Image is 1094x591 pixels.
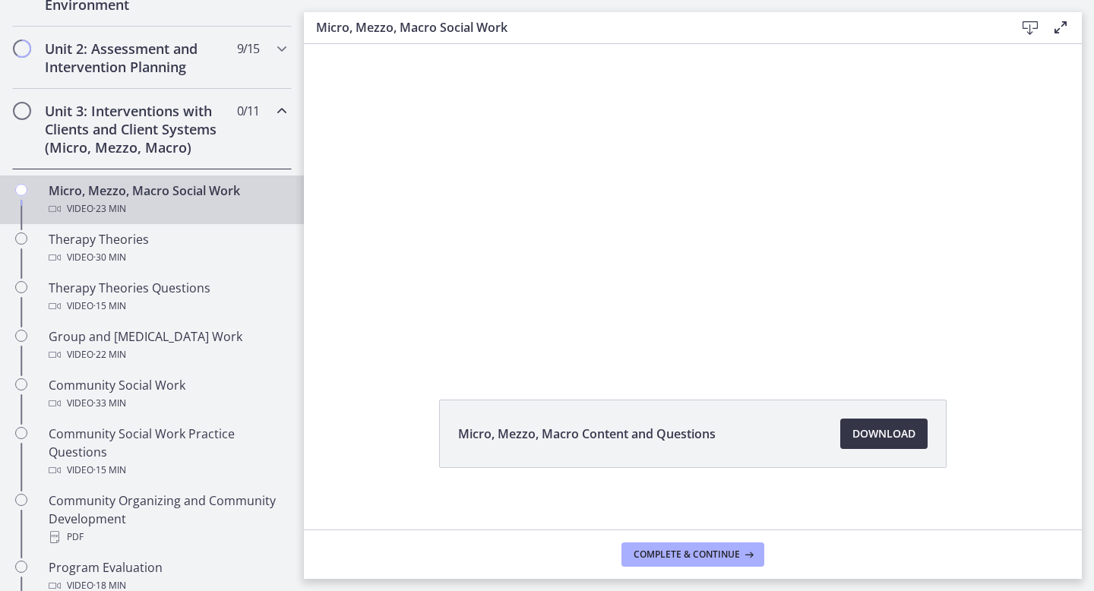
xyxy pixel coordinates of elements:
span: Complete & continue [634,548,740,561]
span: · 15 min [93,297,126,315]
div: Video [49,200,286,218]
span: · 22 min [93,346,126,364]
div: Community Social Work [49,376,286,412]
div: Video [49,297,286,315]
span: Micro, Mezzo, Macro Content and Questions [458,425,716,443]
span: 0 / 11 [237,102,259,120]
span: · 33 min [93,394,126,412]
span: Download [852,425,915,443]
div: Video [49,248,286,267]
div: Therapy Theories [49,230,286,267]
h3: Micro, Mezzo, Macro Social Work [316,18,991,36]
button: Complete & continue [621,542,764,567]
span: · 15 min [93,461,126,479]
h2: Unit 2: Assessment and Intervention Planning [45,40,230,76]
a: Download [840,419,928,449]
div: Community Social Work Practice Questions [49,425,286,479]
span: · 23 min [93,200,126,218]
div: Micro, Mezzo, Macro Social Work [49,182,286,218]
div: Community Organizing and Community Development [49,491,286,546]
div: PDF [49,528,286,546]
div: Video [49,461,286,479]
div: Therapy Theories Questions [49,279,286,315]
div: Video [49,346,286,364]
div: Group and [MEDICAL_DATA] Work [49,327,286,364]
div: Video [49,394,286,412]
h2: Unit 3: Interventions with Clients and Client Systems (Micro, Mezzo, Macro) [45,102,230,156]
span: · 30 min [93,248,126,267]
span: 9 / 15 [237,40,259,58]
